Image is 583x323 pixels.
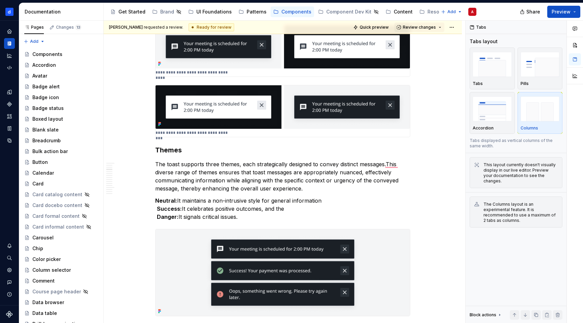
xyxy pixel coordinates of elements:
div: Card formal content [32,213,80,219]
img: 76b096a2-32dc-46f7-9722-a72d34cbc579.png [156,229,410,316]
a: Blank slate [22,124,101,135]
div: Ready for review [189,23,234,31]
a: Components [4,99,15,110]
a: Design tokens [4,87,15,97]
a: Card formal content [22,211,101,222]
div: Badge status [32,105,64,112]
div: Components [32,51,62,58]
img: placeholder [521,96,560,121]
a: Boxed layout [22,114,101,124]
a: Data browser [22,297,101,308]
a: Data table [22,308,101,319]
div: Card [32,180,44,187]
div: Data browser [32,299,64,306]
p: Tabs displayed as vertical columns of the same width. [470,138,562,149]
a: Brand [149,6,184,17]
div: Column selector [32,267,71,273]
a: Badge alert [22,81,101,92]
a: Avatar [22,70,101,81]
button: placeholderColumns [518,92,563,134]
div: Page tree [108,5,438,19]
a: Bulk action bar [22,146,101,157]
div: Badge icon [32,94,59,101]
div: Patterns [247,8,267,15]
a: Settings [4,265,15,275]
div: Breadcrumb [32,137,61,144]
button: Share [517,6,545,18]
button: Review changes [394,23,444,32]
button: placeholderAccordion [470,92,515,134]
a: Chip [22,243,101,254]
div: Chip [32,245,43,252]
button: Notifications [4,240,15,251]
a: Carousel [22,232,101,243]
div: Course page header [32,288,81,295]
div: Content [394,8,413,15]
a: Badge status [22,103,101,114]
a: Color picker [22,254,101,265]
div: The Columns layout is an experimental feature. It is recommended to use a maximum of 2 tabs as co... [483,202,558,223]
a: Card [22,178,101,189]
div: Card docebo content [32,202,82,209]
button: Contact support [4,277,15,288]
p: Tabs [473,81,483,86]
a: Accordion [22,60,101,70]
button: Preview [547,6,580,18]
a: Patterns [236,6,269,17]
div: UI Foundations [196,8,232,15]
a: Assets [4,111,15,122]
button: Add [22,37,47,46]
div: Documentation [4,38,15,49]
a: Content [383,6,415,17]
a: Comment [22,275,101,286]
a: Data sources [4,135,15,146]
div: Block actions [470,312,496,318]
div: Color picker [32,256,61,263]
a: Column selector [22,265,101,275]
button: Search ⌘K [4,253,15,263]
strong: Danger: [157,213,178,220]
div: Boxed layout [32,116,63,122]
a: Components [22,49,101,60]
div: Button [32,159,48,166]
svg: Supernova Logo [6,311,13,318]
p: Pills [521,81,529,86]
span: Share [526,8,540,15]
img: placeholder [521,52,560,77]
p: The toast supports three themes, each strategically designed to convey distinct messages.This div... [155,160,410,193]
img: bf755bc7-c41c-4d6a-8e83-ad638fe37d99.png [156,25,410,68]
a: Card docebo content [22,200,101,211]
a: Button [22,157,101,168]
span: Quick preview [360,25,389,30]
img: placeholder [473,52,512,77]
div: Changes [56,25,81,30]
a: Home [4,26,15,37]
h3: Themes [155,145,410,155]
button: Add [439,7,464,17]
a: Code automation [4,62,15,73]
span: [PERSON_NAME] [109,25,143,30]
a: Course page header [22,286,101,297]
a: Storybook stories [4,123,15,134]
p: Accordion [473,125,494,131]
div: Accordion [32,62,56,68]
a: Get Started [108,6,148,17]
span: Add [30,39,38,44]
a: Badge icon [22,92,101,103]
a: Resources [417,6,463,17]
div: A [471,9,474,14]
div: Component Dev Kit [326,8,371,15]
div: Avatar [32,72,47,79]
strong: Neutral: [155,197,177,204]
div: Resources [427,8,452,15]
span: Review changes [403,25,436,30]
